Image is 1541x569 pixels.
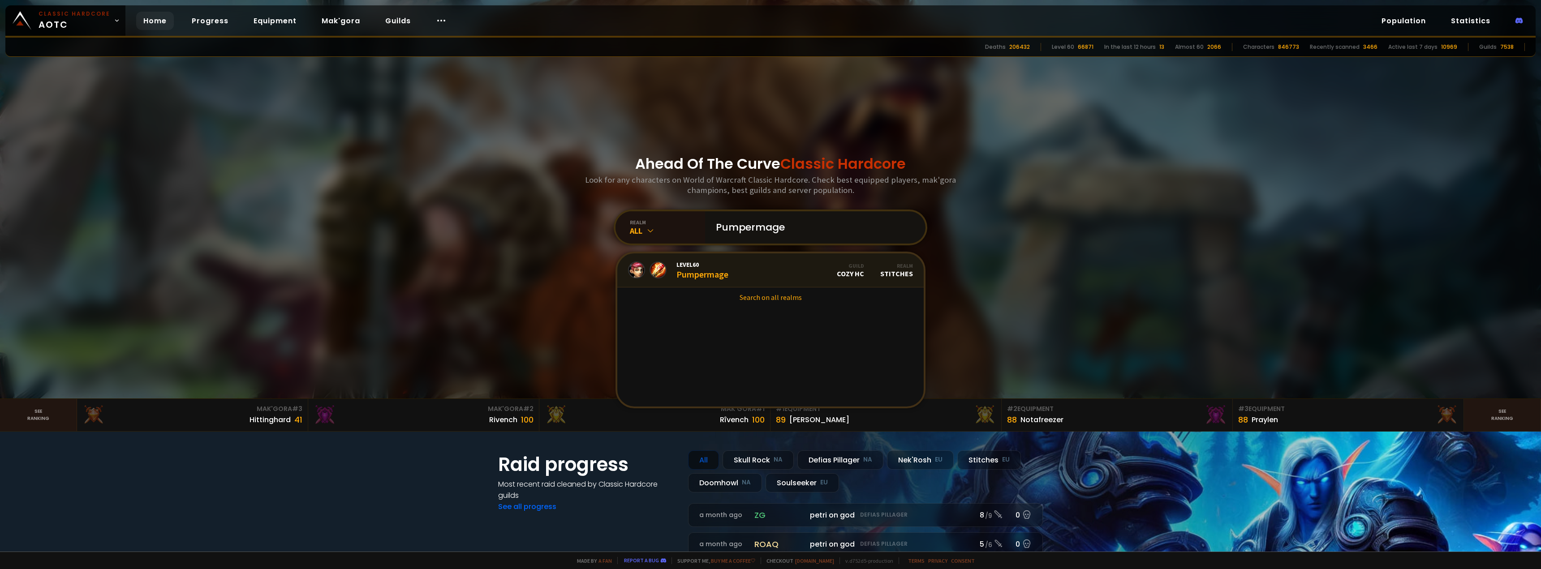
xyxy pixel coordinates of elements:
div: Stitches [957,450,1021,470]
small: NA [742,478,751,487]
div: Mak'Gora [314,404,534,414]
div: Soulseeker [766,473,839,492]
a: Guilds [378,12,418,30]
a: a month agoroaqpetri on godDefias Pillager5 /60 [688,532,1043,556]
a: Report a bug [624,557,659,564]
div: 100 [521,414,534,426]
span: Classic Hardcore [780,154,906,174]
h4: Most recent raid cleaned by Classic Hardcore guilds [498,479,677,501]
div: Nek'Rosh [887,450,954,470]
span: # 3 [1238,404,1248,413]
a: Consent [951,557,975,564]
a: Mak'Gora#1Rîvench100 [539,399,770,431]
div: Rîvench [720,414,749,425]
div: 2066 [1207,43,1221,51]
div: Hittinghard [250,414,291,425]
div: Notafreezer [1020,414,1063,425]
div: 10969 [1441,43,1457,51]
small: NA [863,455,872,464]
div: 846773 [1278,43,1299,51]
a: Search on all realms [617,287,924,307]
div: Mak'Gora [545,404,765,414]
div: Stitches [880,262,913,278]
div: 100 [752,414,765,426]
div: 89 [776,414,786,426]
input: Search a character... [710,211,915,244]
a: #1Equipment89[PERSON_NAME] [770,399,1002,431]
div: [PERSON_NAME] [789,414,849,425]
div: Rivench [489,414,517,425]
div: 88 [1007,414,1017,426]
div: Doomhowl [688,473,762,492]
span: Support me, [671,557,755,564]
div: 88 [1238,414,1248,426]
a: Population [1374,12,1433,30]
span: v. d752d5 - production [839,557,893,564]
div: Mak'Gora [82,404,302,414]
div: Deaths [985,43,1006,51]
a: Buy me a coffee [711,557,755,564]
a: Mak'Gora#2Rivench100 [308,399,539,431]
a: a month agozgpetri on godDefias Pillager8 /90 [688,503,1043,527]
div: Pumpermage [676,261,728,280]
small: EU [935,455,943,464]
div: Praylen [1252,414,1278,425]
div: 13 [1159,43,1164,51]
div: Level 60 [1052,43,1074,51]
h1: Raid progress [498,450,677,479]
div: Skull Rock [723,450,794,470]
span: Checkout [761,557,834,564]
a: Privacy [928,557,947,564]
span: # 1 [756,404,765,413]
a: #3Equipment88Praylen [1233,399,1464,431]
a: Classic HardcoreAOTC [5,5,125,36]
div: Defias Pillager [797,450,883,470]
div: 41 [294,414,302,426]
div: 3466 [1363,43,1377,51]
div: Recently scanned [1310,43,1360,51]
a: See all progress [498,501,556,512]
small: EU [1002,455,1010,464]
a: Mak'Gora#3Hittinghard41 [77,399,308,431]
small: Classic Hardcore [39,10,110,18]
div: Equipment [1007,404,1227,414]
a: a fan [598,557,612,564]
div: Characters [1243,43,1274,51]
a: [DOMAIN_NAME] [795,557,834,564]
a: Progress [185,12,236,30]
div: 7538 [1500,43,1514,51]
a: Statistics [1444,12,1498,30]
a: #2Equipment88Notafreezer [1002,399,1233,431]
span: AOTC [39,10,110,31]
a: Seeranking [1464,399,1541,431]
div: Active last 7 days [1388,43,1438,51]
div: All [688,450,719,470]
div: Guild [837,262,864,269]
span: # 2 [523,404,534,413]
div: In the last 12 hours [1104,43,1156,51]
div: Guilds [1479,43,1497,51]
div: 66871 [1078,43,1093,51]
div: All [630,226,705,236]
h1: Ahead Of The Curve [635,153,906,175]
small: NA [774,455,783,464]
span: # 3 [292,404,302,413]
div: Realm [880,262,913,269]
div: realm [630,219,705,226]
h3: Look for any characters on World of Warcraft Classic Hardcore. Check best equipped players, mak'g... [581,175,960,195]
a: Terms [908,557,925,564]
a: Home [136,12,174,30]
div: Almost 60 [1175,43,1204,51]
a: Mak'gora [314,12,367,30]
span: Made by [572,557,612,564]
a: Equipment [246,12,304,30]
div: Cozy HC [837,262,864,278]
div: 206432 [1009,43,1030,51]
span: Level 60 [676,261,728,269]
a: Level60PumpermageGuildCozy HCRealmStitches [617,253,924,287]
span: # 2 [1007,404,1017,413]
span: # 1 [776,404,784,413]
small: EU [820,478,828,487]
div: Equipment [776,404,996,414]
div: Equipment [1238,404,1458,414]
